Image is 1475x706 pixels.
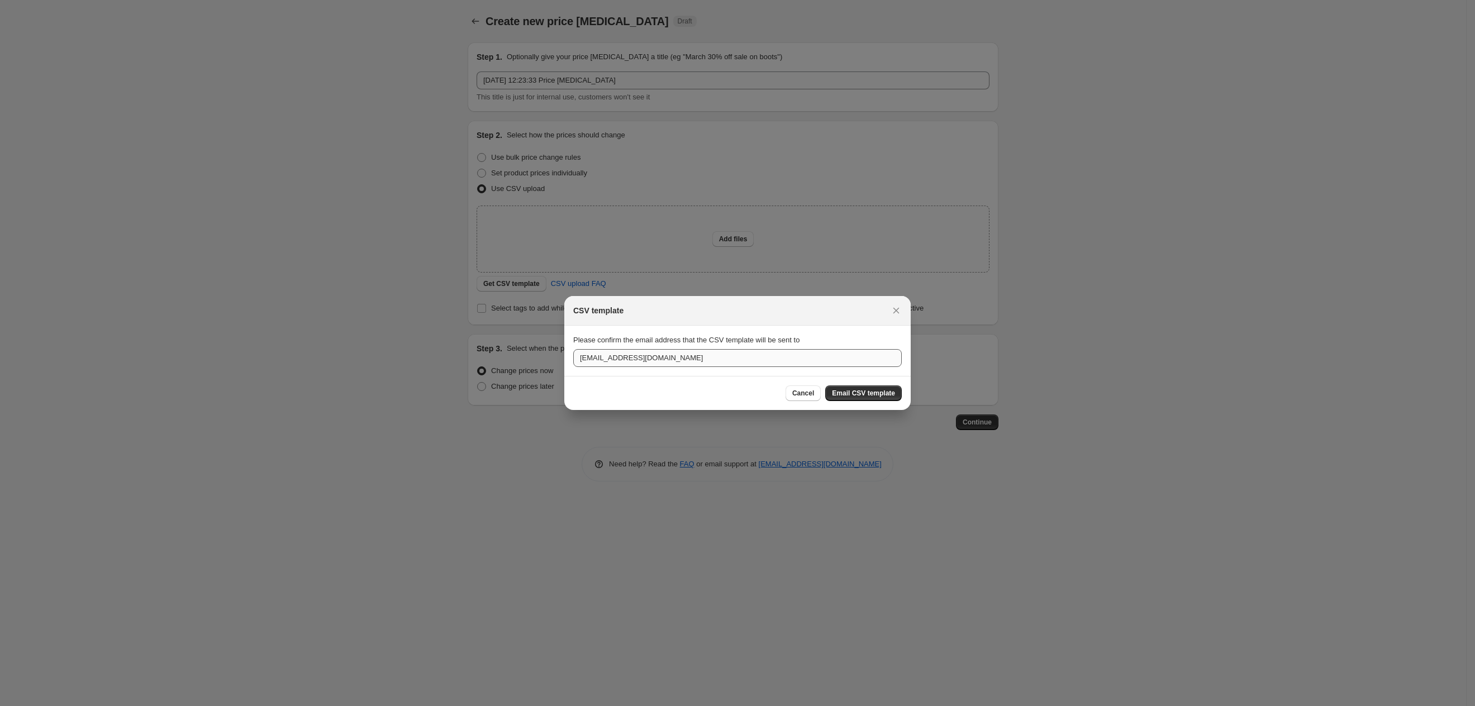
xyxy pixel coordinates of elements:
span: Cancel [792,389,814,398]
button: Cancel [786,385,821,401]
button: Email CSV template [825,385,902,401]
h2: CSV template [573,305,624,316]
button: Close [888,303,904,318]
span: Please confirm the email address that the CSV template will be sent to [573,336,800,344]
span: Email CSV template [832,389,895,398]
